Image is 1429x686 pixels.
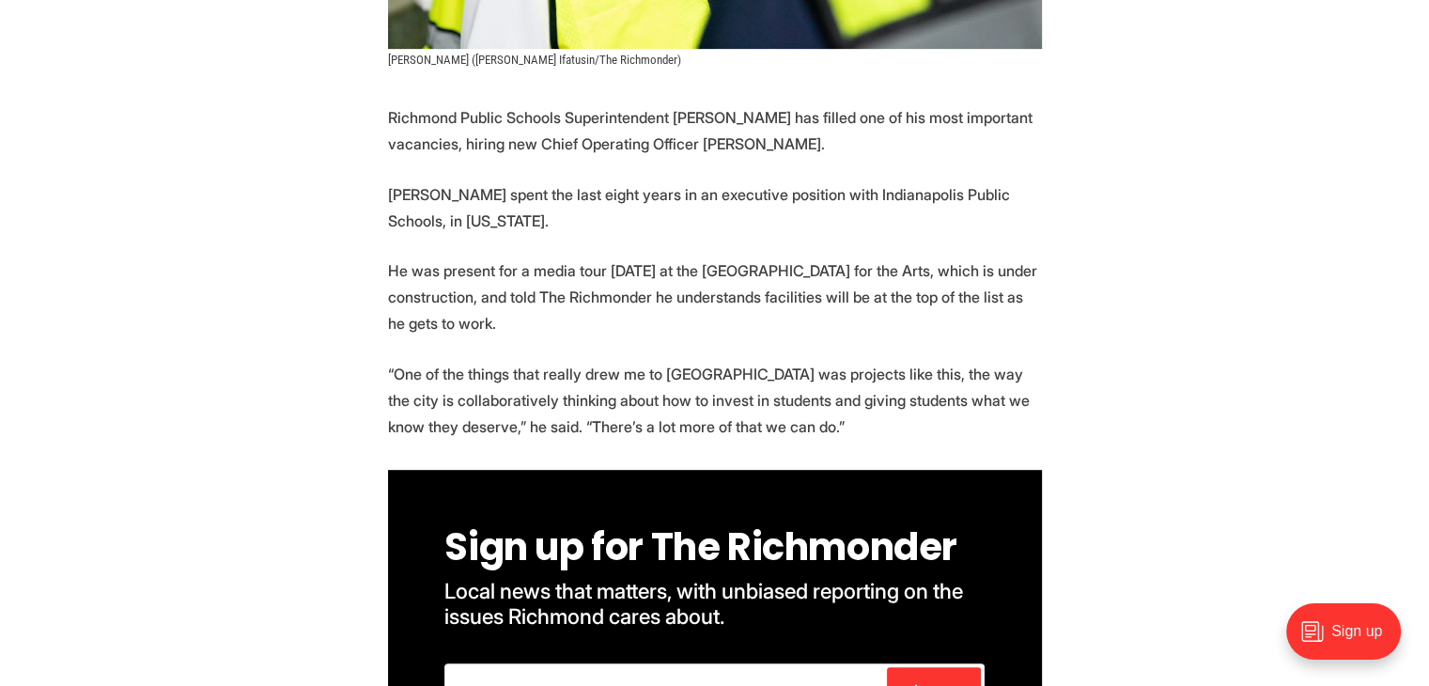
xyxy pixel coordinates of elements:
[388,104,1042,157] p: Richmond Public Schools Superintendent [PERSON_NAME] has filled one of his most important vacanci...
[444,521,957,573] span: Sign up for The Richmonder
[388,53,681,67] span: [PERSON_NAME] ([PERSON_NAME] Ifatusin/The Richmonder)
[388,181,1042,234] p: [PERSON_NAME] spent the last eight years in an executive position with Indianapolis Public School...
[388,257,1042,336] p: He was present for a media tour [DATE] at the [GEOGRAPHIC_DATA] for the Arts, which is under cons...
[388,361,1042,440] p: “One of the things that really drew me to [GEOGRAPHIC_DATA] was projects like this, the way the c...
[444,578,968,629] span: Local news that matters, with unbiased reporting on the issues Richmond cares about.
[1270,594,1429,686] iframe: portal-trigger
